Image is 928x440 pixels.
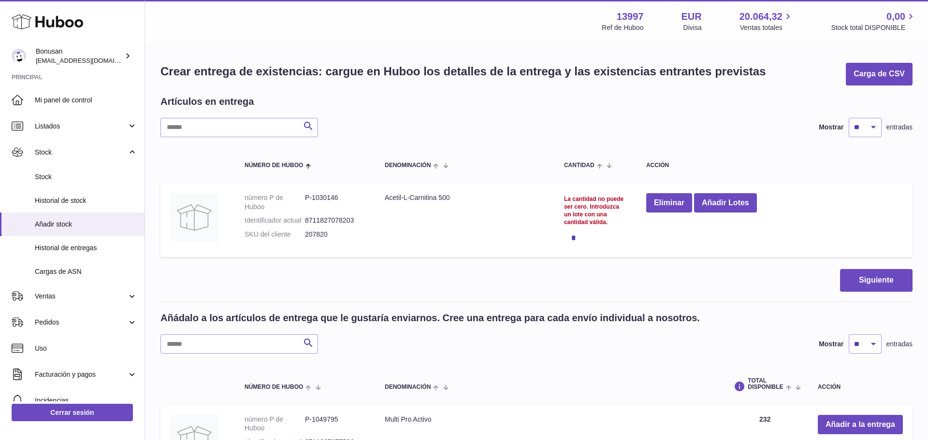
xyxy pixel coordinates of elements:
[305,415,365,433] dd: P-1049795
[646,193,692,213] button: Eliminar
[819,340,843,349] label: Mostrar
[818,415,903,435] button: Añadir a la entrega
[694,193,757,213] button: Añadir Lotes
[245,415,305,433] dt: número P de Huboo
[385,162,431,169] span: Denominación
[846,63,913,85] button: Carga de CSV
[818,384,903,390] div: Acción
[35,243,137,253] span: Historial de entregas
[35,344,137,353] span: Uso
[35,292,127,301] span: Ventas
[245,162,303,169] span: Número de Huboo
[305,230,365,239] dd: 207820
[36,57,142,64] span: [EMAIL_ADDRESS][DOMAIN_NAME]
[602,23,643,32] div: Ref de Huboo
[305,216,365,225] dd: 8711827078203
[12,49,26,63] img: info@bonusan.es
[740,23,794,32] span: Ventas totales
[35,396,137,405] span: Incidencias
[886,10,905,23] span: 0,00
[245,384,303,390] span: Número de Huboo
[840,269,913,292] button: Siguiente
[564,195,627,227] div: La cantidad no puede ser cero. Introduzca un lote con una cantidad válida.
[564,162,594,169] span: Cantidad
[886,340,913,349] span: entradas
[681,10,701,23] strong: EUR
[36,47,123,65] div: Bonusan
[646,162,903,169] div: Acción
[35,96,137,105] span: Mi panel de control
[35,220,137,229] span: Añadir stock
[35,148,127,157] span: Stock
[170,193,218,241] img: Acetil-L-Carnitina 500
[748,378,783,390] span: Total DISPONIBLE
[35,122,127,131] span: Listados
[617,10,644,23] strong: 13997
[12,404,133,421] a: Cerrar sesión
[245,216,305,225] dt: Identificador actual
[160,95,254,108] h2: Artículos en entrega
[35,370,127,379] span: Facturación y pagos
[35,267,137,276] span: Cargas de ASN
[35,172,137,182] span: Stock
[35,318,127,327] span: Pedidos
[385,384,431,390] span: Denominación
[305,193,365,212] dd: P-1030146
[375,184,554,257] td: Acetil-L-Carnitina 500
[683,23,702,32] div: Divisa
[831,10,916,32] a: 0,00 Stock total DISPONIBLE
[831,23,916,32] span: Stock total DISPONIBLE
[160,312,700,325] h2: Añádalo a los artículos de entrega que le gustaría enviarnos. Cree una entrega para cada envío in...
[739,10,794,32] a: 20.064,32 Ventas totales
[245,193,305,212] dt: número P de Huboo
[160,64,766,79] h1: Crear entrega de existencias: cargue en Huboo los detalles de la entrega y las existencias entran...
[35,196,137,205] span: Historial de stock
[245,230,305,239] dt: SKU del cliente
[739,10,783,23] span: 20.064,32
[819,123,843,132] label: Mostrar
[886,123,913,132] span: entradas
